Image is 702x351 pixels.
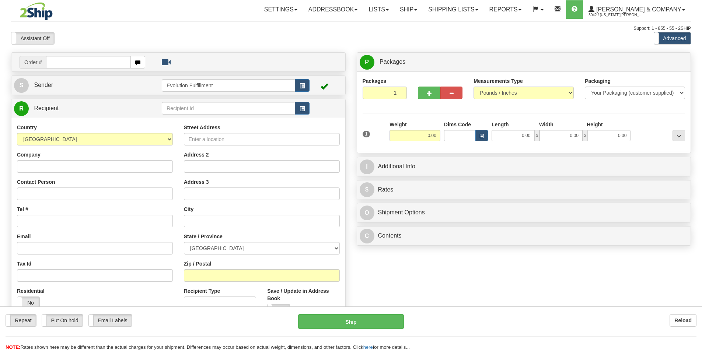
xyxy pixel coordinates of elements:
a: Addressbook [303,0,363,19]
label: Measurements Type [474,77,523,85]
span: S [14,78,29,93]
label: Length [492,121,509,128]
input: Enter a location [184,133,340,145]
a: OShipment Options [360,205,688,220]
span: x [583,130,588,141]
button: Ship [298,314,404,329]
a: Settings [259,0,303,19]
iframe: chat widget [685,138,701,213]
label: Tax Id [17,260,31,267]
a: Ship [394,0,423,19]
span: O [360,206,374,220]
label: Tel # [17,206,28,213]
label: Zip / Postal [184,260,212,267]
a: CContents [360,228,688,243]
a: R Recipient [14,101,146,116]
span: Recipient [34,105,59,111]
span: P [360,55,374,70]
a: Reports [484,0,527,19]
span: R [14,101,29,116]
span: 1 [363,131,370,137]
span: x [534,130,539,141]
label: Assistant Off [11,32,54,44]
label: Email [17,233,31,240]
span: Packages [380,59,405,65]
span: Sender [34,82,53,88]
button: Reload [670,314,696,327]
span: 3042 / [US_STATE][PERSON_NAME] [589,11,644,19]
a: [PERSON_NAME] & Company 3042 / [US_STATE][PERSON_NAME] [583,0,691,19]
label: Address 2 [184,151,209,158]
input: Sender Id [162,79,295,92]
label: Company [17,151,41,158]
span: I [360,159,374,174]
span: Order # [20,56,46,69]
label: Advanced [654,32,691,44]
label: Height [587,121,603,128]
label: Width [539,121,553,128]
label: Recipient Type [184,287,220,295]
label: Packaging [585,77,611,85]
b: Reload [674,317,692,323]
label: Street Address [184,124,220,131]
img: logo3042.jpg [11,2,62,21]
label: State / Province [184,233,223,240]
label: Address 3 [184,178,209,186]
label: Dims Code [444,121,471,128]
a: here [363,344,373,350]
a: IAdditional Info [360,159,688,174]
label: Packages [363,77,387,85]
span: NOTE: [6,344,20,350]
label: City [184,206,193,213]
label: Contact Person [17,178,55,186]
label: Save / Update in Address Book [267,287,339,302]
div: ... [673,130,685,141]
a: P Packages [360,55,688,70]
a: Lists [363,0,394,19]
a: S Sender [14,78,162,93]
label: Residential [17,287,45,295]
label: Email Labels [89,315,132,326]
label: No [268,304,290,316]
a: Shipping lists [423,0,483,19]
span: $ [360,182,374,197]
label: Repeat [6,315,36,326]
label: Put On hold [42,315,83,326]
label: Weight [390,121,406,128]
label: No [17,297,39,309]
span: [PERSON_NAME] & Company [594,6,681,13]
div: Support: 1 - 855 - 55 - 2SHIP [11,25,691,32]
input: Recipient Id [162,102,295,115]
a: $Rates [360,182,688,197]
span: C [360,229,374,243]
label: Country [17,124,37,131]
